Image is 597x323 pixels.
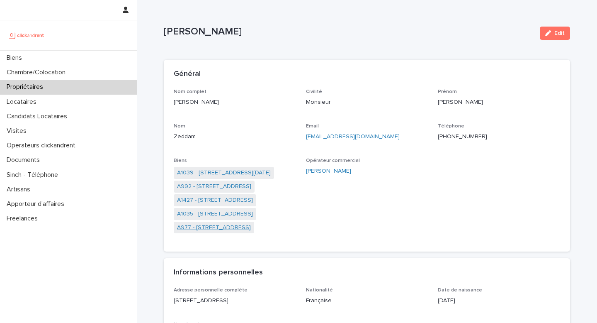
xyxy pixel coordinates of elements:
[174,98,296,107] p: [PERSON_NAME]
[174,70,201,79] h2: Général
[3,127,33,135] p: Visites
[174,132,296,141] p: Zeddam
[177,196,253,205] a: A1427 - [STREET_ADDRESS]
[306,98,428,107] p: Monsieur
[438,296,560,305] p: [DATE]
[177,169,271,177] a: A1039 - [STREET_ADDRESS][DATE]
[306,288,333,293] span: Nationalité
[3,171,65,179] p: Sinch - Téléphone
[438,98,560,107] p: [PERSON_NAME]
[3,83,50,91] p: Propriétaires
[177,182,251,191] a: A992 - [STREET_ADDRESS]
[3,98,43,106] p: Locataires
[174,288,248,293] span: Adresse personnelle complète
[3,215,44,223] p: Freelances
[3,142,82,149] p: Operateurs clickandrent
[306,89,322,94] span: Civilité
[174,158,187,163] span: Biens
[3,69,72,76] p: Chambre/Colocation
[3,200,71,208] p: Apporteur d'affaires
[174,268,263,277] h2: Informations personnelles
[438,288,482,293] span: Date de naissance
[554,30,565,36] span: Edit
[3,156,46,164] p: Documents
[438,132,560,141] p: [PHONE_NUMBER]
[306,124,319,129] span: Email
[540,27,570,40] button: Edit
[164,26,533,38] p: [PERSON_NAME]
[3,54,29,62] p: Biens
[174,296,296,305] p: [STREET_ADDRESS]
[3,113,74,120] p: Candidats Locataires
[438,89,457,94] span: Prénom
[174,124,185,129] span: Nom
[174,89,206,94] span: Nom complet
[438,124,464,129] span: Téléphone
[306,167,351,176] a: [PERSON_NAME]
[7,27,47,44] img: UCB0brd3T0yccxBKYDjQ
[3,186,37,193] p: Artisans
[306,134,400,139] a: [EMAIL_ADDRESS][DOMAIN_NAME]
[306,158,360,163] span: Opérateur commercial
[177,223,251,232] a: A977 - [STREET_ADDRESS]
[177,210,253,218] a: A1035 - [STREET_ADDRESS]
[306,296,428,305] p: Française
